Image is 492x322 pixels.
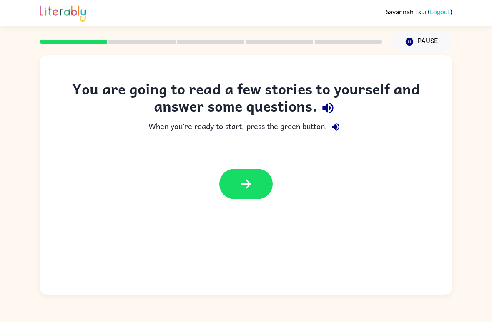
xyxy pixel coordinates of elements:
div: ( ) [386,8,452,15]
img: Literably [40,3,86,22]
span: Savannah Tsui [386,8,428,15]
a: Logout [430,8,450,15]
div: When you're ready to start, press the green button. [56,119,436,135]
div: You are going to read a few stories to yourself and answer some questions. [56,80,436,119]
button: Pause [392,32,452,51]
